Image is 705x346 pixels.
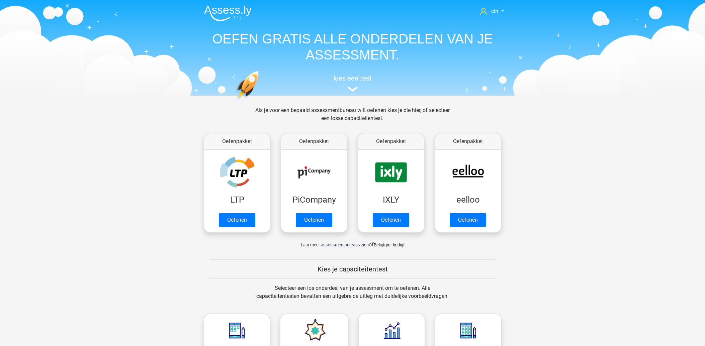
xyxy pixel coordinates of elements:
[301,242,369,247] span: Laat meer assessmentbureaus zien
[199,74,507,92] a: kies een test
[373,213,409,227] a: Oefenen
[450,213,486,227] a: Oefenen
[204,5,252,21] img: Assessly
[210,265,496,273] h5: Kies je capaciteitentest
[477,7,506,15] a: cin
[199,74,507,82] h5: kies een test
[250,106,455,130] div: Als je voor een bepaald assessmentbureau wilt oefenen kies je die hier, of selecteer een losse ca...
[236,71,285,131] img: oefenen
[250,284,455,308] div: Selecteer een los onderdeel van je assessment om te oefenen. Alle capaciteitentesten bevatten een...
[296,213,332,227] a: Oefenen
[374,242,405,247] a: Bekijk per bedrijf
[348,87,358,92] img: assessment
[491,8,498,14] span: cin
[219,213,255,227] a: Oefenen
[199,235,507,249] div: of
[199,31,507,63] h1: OEFEN GRATIS ALLE ONDERDELEN VAN JE ASSESSMENT.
